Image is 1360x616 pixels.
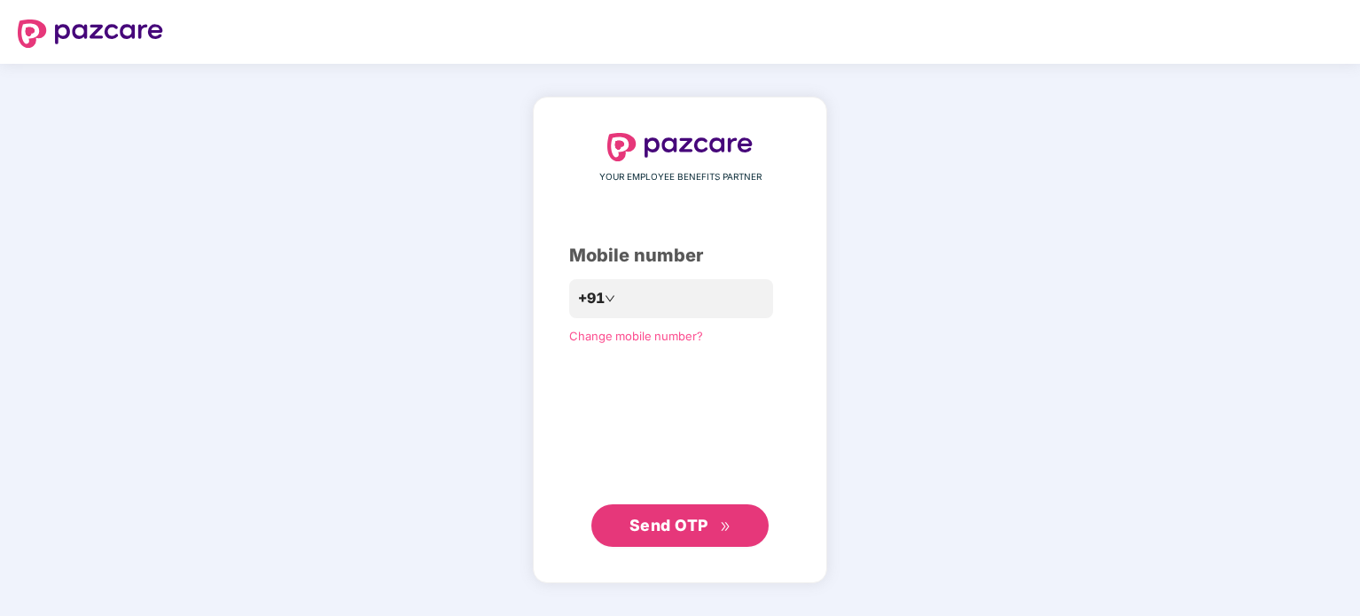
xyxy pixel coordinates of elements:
[599,170,762,184] span: YOUR EMPLOYEE BENEFITS PARTNER
[569,242,791,269] div: Mobile number
[569,329,703,343] a: Change mobile number?
[578,287,605,309] span: +91
[607,133,753,161] img: logo
[629,516,708,534] span: Send OTP
[18,19,163,48] img: logo
[591,504,769,547] button: Send OTPdouble-right
[720,521,731,533] span: double-right
[605,293,615,304] span: down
